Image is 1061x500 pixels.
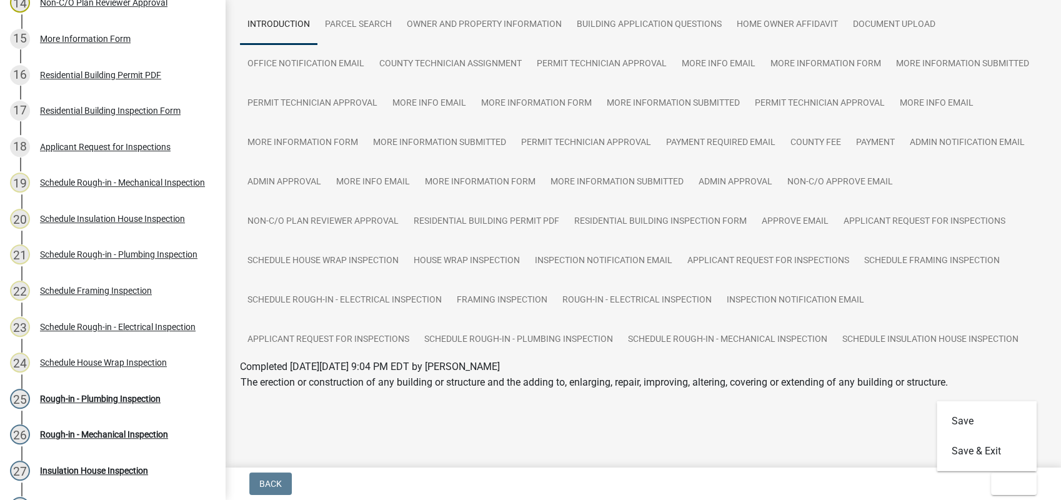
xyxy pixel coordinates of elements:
a: More Information Form [417,162,543,202]
a: More Info Email [674,44,763,84]
a: More Information Submitted [366,123,514,163]
div: Schedule House Wrap Inspection [40,358,167,367]
div: Applicant Request for Inspections [40,142,171,151]
a: Applicant Request for Inspections [240,320,417,360]
span: Exit [1001,479,1019,489]
td: The erection or construction of any building or structure and the adding to, enlarging, repair, i... [240,374,949,391]
a: Rough-in - Electrical Inspection [555,281,719,321]
div: Exit [937,401,1037,471]
div: Rough-in - Mechanical Inspection [40,430,168,439]
button: Exit [991,472,1037,495]
div: Schedule Framing Inspection [40,286,152,295]
div: 17 [10,101,30,121]
a: Permit Technician Approval [747,84,892,124]
a: Non-C/O Plan Reviewer Approval [240,202,406,242]
a: Framing Inspection [449,281,555,321]
a: County Fee [783,123,849,163]
a: Permit Technician Approval [240,84,385,124]
button: Save [937,406,1037,436]
a: Inspection Notification Email [719,281,872,321]
span: Back [259,479,282,489]
a: Schedule Insulation House Inspection [835,320,1026,360]
a: More Info Email [892,84,981,124]
a: More Info Email [385,84,474,124]
a: Permit Technician Approval [529,44,674,84]
div: 18 [10,137,30,157]
a: Residential Building Permit PDF [406,202,567,242]
a: More Information Form [474,84,599,124]
div: 27 [10,461,30,481]
a: County Technician Assignment [372,44,529,84]
div: 15 [10,29,30,49]
div: Schedule Rough-in - Plumbing Inspection [40,250,197,259]
a: More Information Submitted [889,44,1037,84]
a: Building Application Questions [569,5,729,45]
a: Office Notification Email [240,44,372,84]
a: Payment Required Email [659,123,783,163]
div: Residential Building Permit PDF [40,71,161,79]
button: Back [249,472,292,495]
a: Payment [849,123,902,163]
a: Admin Approval [691,162,780,202]
div: Schedule Rough-in - Mechanical Inspection [40,178,205,187]
div: 19 [10,172,30,192]
a: House Wrap Inspection [406,241,527,281]
div: 25 [10,389,30,409]
a: Applicant Request for Inspections [836,202,1013,242]
div: Rough-in - Plumbing Inspection [40,394,161,403]
a: Approve Email [754,202,836,242]
div: 23 [10,317,30,337]
div: 24 [10,352,30,372]
a: Permit Technician Approval [514,123,659,163]
a: Residential Building Inspection Form [567,202,754,242]
div: More Information Form [40,34,131,43]
div: 22 [10,281,30,301]
a: Admin Approval [240,162,329,202]
div: 16 [10,65,30,85]
a: More Information Submitted [543,162,691,202]
button: Save & Exit [937,436,1037,466]
div: Residential Building Inspection Form [40,106,181,115]
a: More Information Form [240,123,366,163]
span: Completed [DATE][DATE] 9:04 PM EDT by [PERSON_NAME] [240,361,500,372]
a: Schedule House Wrap Inspection [240,241,406,281]
a: Non-C/O Approve Email [780,162,900,202]
a: Inspection Notification Email [527,241,680,281]
div: 26 [10,424,30,444]
a: Owner and Property Information [399,5,569,45]
div: 21 [10,244,30,264]
a: Admin Notification Email [902,123,1032,163]
div: Schedule Insulation House Inspection [40,214,185,223]
a: Schedule Rough-in - Mechanical Inspection [620,320,835,360]
a: Introduction [240,5,317,45]
a: Schedule Rough-in - Plumbing Inspection [417,320,620,360]
a: Schedule Rough-in - Electrical Inspection [240,281,449,321]
div: 20 [10,209,30,229]
a: More Information Form [763,44,889,84]
a: More Information Submitted [599,84,747,124]
div: Insulation House Inspection [40,466,148,475]
a: Schedule Framing Inspection [857,241,1007,281]
div: Schedule Rough-in - Electrical Inspection [40,322,196,331]
a: Document Upload [845,5,943,45]
a: Home Owner Affidavit [729,5,845,45]
a: More Info Email [329,162,417,202]
a: Applicant Request for Inspections [680,241,857,281]
a: Parcel search [317,5,399,45]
